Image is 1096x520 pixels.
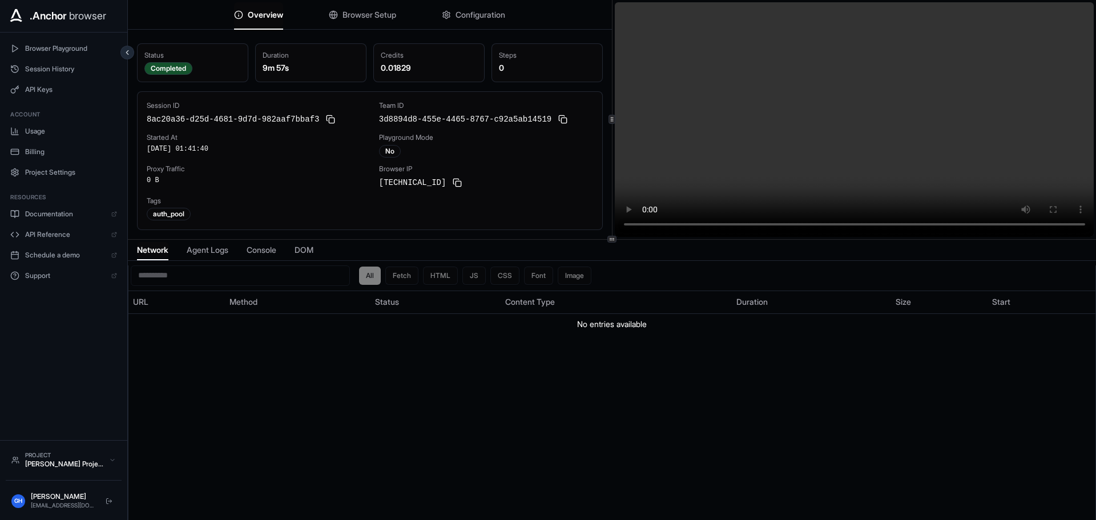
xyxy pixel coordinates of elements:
div: Method [229,296,366,308]
div: Started At [147,133,361,142]
div: Completed [144,62,192,75]
div: Session ID [147,101,361,110]
button: API Keys [5,80,123,99]
span: 8ac20a36-d25d-4681-9d7d-982aaf7bbaf3 [147,114,319,125]
span: Agent Logs [187,244,228,256]
div: Status [375,296,496,308]
h3: Resources [10,193,117,201]
div: 9m 57s [263,62,359,74]
div: 0 B [147,176,361,185]
button: Collapse sidebar [120,46,134,59]
span: Usage [25,127,117,136]
span: Project Settings [25,168,117,177]
a: API Reference [5,225,123,244]
div: 0 [499,62,595,74]
span: Browser Playground [25,44,117,53]
a: Documentation [5,205,123,223]
span: Network [137,244,168,256]
span: .Anchor [30,8,67,24]
td: No entries available [128,313,1095,334]
div: Proxy Traffic [147,164,361,174]
div: Project [25,451,103,459]
button: Logout [102,494,116,508]
span: Overview [248,9,283,21]
div: Status [144,51,241,60]
div: Duration [736,296,887,308]
button: Session History [5,60,123,78]
img: Anchor Icon [7,7,25,25]
button: Billing [5,143,123,161]
button: Project[PERSON_NAME] Project [6,446,122,473]
div: Content Type [505,296,727,308]
span: Documentation [25,209,106,219]
button: Usage [5,122,123,140]
div: Playground Mode [379,133,593,142]
div: [PERSON_NAME] Project [25,459,103,469]
div: No [379,145,401,158]
span: API Keys [25,85,117,94]
div: Browser IP [379,164,593,174]
div: Size [896,296,983,308]
span: Console [247,244,276,256]
span: browser [69,8,106,24]
a: Schedule a demo [5,246,123,264]
span: 3d8894d8-455e-4465-8767-c92a5ab14519 [379,114,551,125]
h3: Account [10,110,117,119]
button: Project Settings [5,163,123,182]
div: Duration [263,51,359,60]
div: Team ID [379,101,593,110]
div: [PERSON_NAME] [31,492,96,501]
div: Tags [147,196,593,205]
span: Support [25,271,106,280]
div: Start [992,296,1091,308]
div: [EMAIL_ADDRESS][DOMAIN_NAME] [31,501,96,510]
div: Steps [499,51,595,60]
span: API Reference [25,230,106,239]
span: DOM [295,244,313,256]
span: Configuration [456,9,505,21]
button: Browser Playground [5,39,123,58]
span: Session History [25,65,117,74]
div: [DATE] 01:41:40 [147,144,361,154]
a: Support [5,267,123,285]
span: GH [14,497,22,505]
span: [TECHNICAL_ID] [379,177,446,188]
div: URL [133,296,220,308]
div: auth_pool [147,208,191,220]
span: Schedule a demo [25,251,106,260]
div: Credits [381,51,477,60]
span: Browser Setup [342,9,396,21]
div: 0.01829 [381,62,477,74]
span: Billing [25,147,117,156]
